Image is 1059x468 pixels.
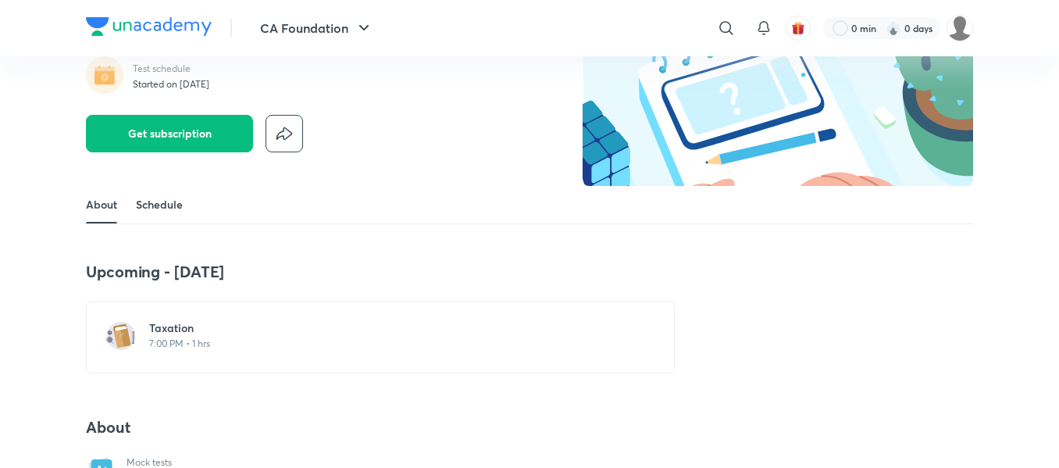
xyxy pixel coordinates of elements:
[86,17,212,36] img: Company Logo
[86,262,675,282] h4: Upcoming - [DATE]
[133,63,209,75] p: Test schedule
[947,15,973,41] img: Syeda Nayareen
[786,16,811,41] button: avatar
[136,186,183,223] a: Schedule
[886,20,901,36] img: streak
[86,17,212,40] a: Company Logo
[105,320,137,352] img: test
[149,320,630,336] h6: Taxation
[251,13,383,44] button: CA Foundation
[791,21,805,35] img: avatar
[133,78,209,91] p: Started on [DATE]
[86,417,675,438] h4: About
[149,338,630,350] p: 7:00 PM • 1 hrs
[86,115,253,152] button: Get subscription
[128,126,212,141] span: Get subscription
[86,186,117,223] a: About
